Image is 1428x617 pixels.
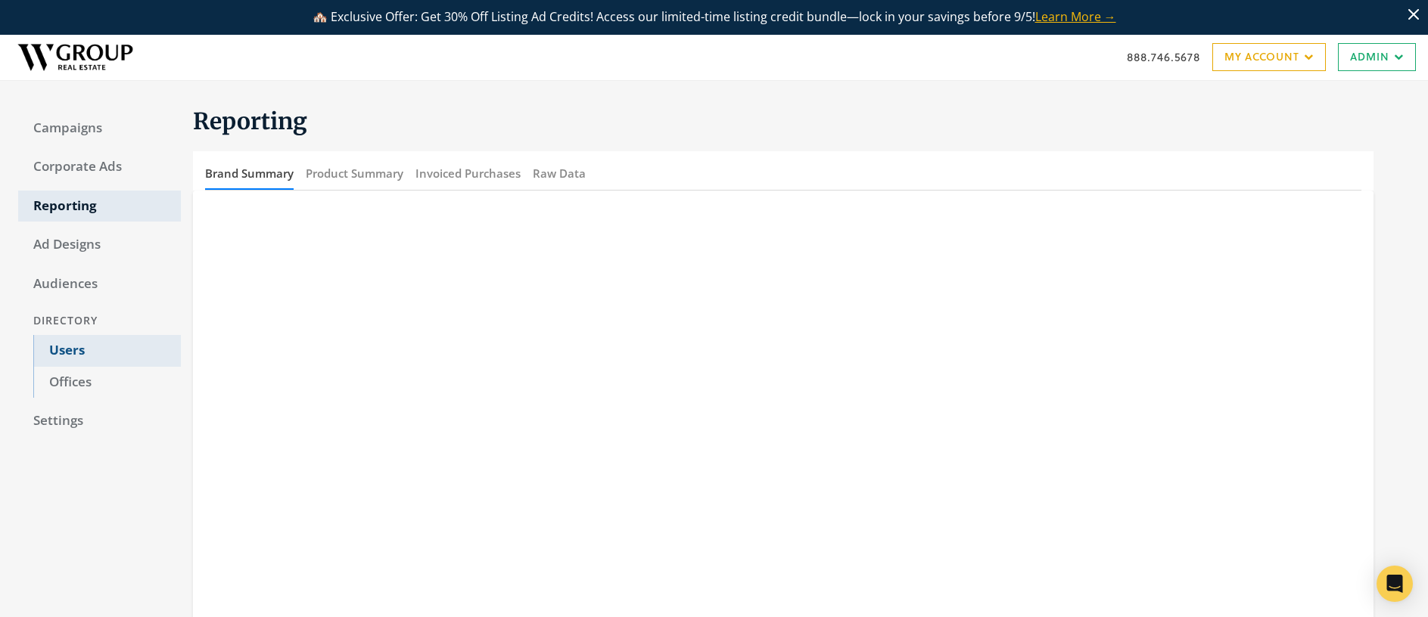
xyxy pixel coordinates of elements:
[1212,43,1326,71] a: My Account
[12,39,138,76] img: Adwerx
[18,191,181,222] a: Reporting
[533,157,586,190] button: Raw Data
[193,107,1374,136] h1: Reporting
[1338,43,1416,71] a: Admin
[1377,566,1413,602] div: Open Intercom Messenger
[18,113,181,144] a: Campaigns
[306,157,403,190] button: Product Summary
[415,157,521,190] button: Invoiced Purchases
[18,268,181,300] a: Audiences
[18,229,181,261] a: Ad Designs
[33,335,181,367] a: Users
[205,157,294,190] button: Brand Summary
[18,151,181,183] a: Corporate Ads
[1127,49,1200,65] a: 888.746.5678
[18,307,181,335] div: Directory
[33,367,181,398] a: Offices
[18,405,181,437] a: Settings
